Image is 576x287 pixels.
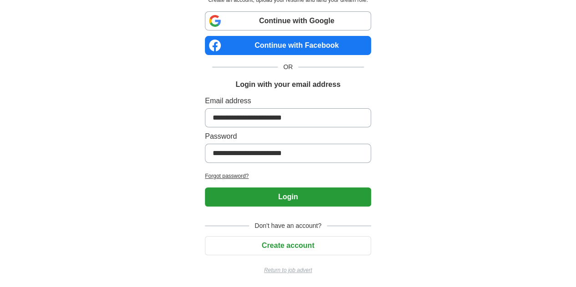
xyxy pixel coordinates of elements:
button: Create account [205,236,371,255]
label: Password [205,131,371,142]
a: Return to job advert [205,266,371,274]
button: Login [205,187,371,206]
a: Create account [205,242,371,249]
a: Continue with Google [205,11,371,30]
span: Don't have an account? [249,221,327,231]
h1: Login with your email address [235,79,340,90]
a: Continue with Facebook [205,36,371,55]
label: Email address [205,96,371,106]
span: OR [278,62,298,72]
a: Forgot password? [205,172,371,180]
